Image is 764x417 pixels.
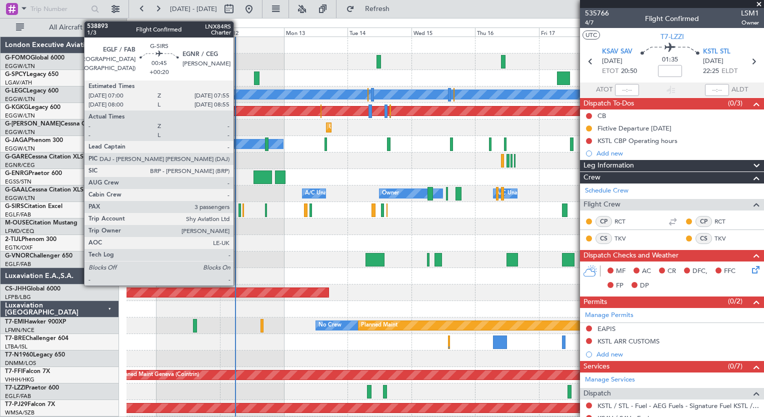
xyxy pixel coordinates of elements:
span: G-FOMO [5,55,30,61]
span: [DATE] - [DATE] [170,4,217,13]
span: Dispatch [583,388,611,399]
span: All Aircraft [26,24,105,31]
a: TKV [614,234,637,243]
span: T7-PJ29 [5,401,27,407]
span: KSTL STL [703,47,730,57]
div: [DATE] [128,20,145,28]
a: EGGW/LTN [5,128,35,136]
div: Wed 15 [411,27,475,36]
span: G-ENRG [5,170,28,176]
div: CS [595,233,612,244]
span: G-LEGC [5,88,26,94]
div: KSTL ARR CUSTOMS [597,337,659,345]
span: KSAV SAV [602,47,632,57]
a: DNMM/LOS [5,359,36,367]
a: G-GARECessna Citation XLS+ [5,154,87,160]
span: LSM1 [741,8,759,18]
div: Planned Maint Geneva (Cointrin) [116,367,199,382]
span: G-SIRS [5,203,24,209]
a: LGAV/ATH [5,79,32,86]
div: No Crew [318,318,341,333]
span: CR [667,266,676,276]
div: CB [597,111,606,120]
span: ETOT [602,66,618,76]
a: G-ENRGPraetor 600 [5,170,62,176]
div: Sat 11 [156,27,220,36]
a: G-GAALCessna Citation XLS+ [5,187,87,193]
a: LTBA/ISL [5,343,27,350]
span: G-[PERSON_NAME] [5,121,60,127]
span: FP [616,281,623,291]
span: G-GAAL [5,187,28,193]
div: Thu 16 [475,27,538,36]
span: ATOT [596,85,612,95]
input: Trip Number [30,1,88,16]
div: CS [695,233,712,244]
div: Flight Confirmed [645,13,699,24]
a: CS-JHHGlobal 6000 [5,286,60,292]
a: G-KGKGLegacy 600 [5,104,60,110]
div: Unplanned Maint [GEOGRAPHIC_DATA] ([GEOGRAPHIC_DATA]) [329,120,493,135]
a: EGGW/LTN [5,194,35,202]
div: CP [695,216,712,227]
div: Fri 17 [539,27,602,36]
button: Refresh [341,1,401,17]
span: Flight Crew [583,199,620,210]
span: T7-N1960 [5,352,33,358]
span: (0/2) [728,296,742,306]
a: EGNR/CEG [5,161,35,169]
span: G-GARE [5,154,28,160]
span: 01:35 [662,55,678,65]
div: Add new [596,149,759,157]
a: EGGW/LTN [5,145,35,152]
span: 22:25 [703,66,719,76]
span: Dispatch Checks and Weather [583,250,678,261]
a: EGTK/OXF [5,244,32,251]
div: Mon 13 [284,27,347,36]
span: Services [583,361,609,372]
a: G-JAGAPhenom 300 [5,137,63,143]
a: LFMD/CEQ [5,227,34,235]
span: MF [616,266,625,276]
span: 4/7 [585,18,609,27]
span: AC [642,266,651,276]
span: ALDT [731,85,748,95]
div: Tue 14 [347,27,411,36]
a: M-OUSECitation Mustang [5,220,77,226]
a: T7-LZZIPraetor 600 [5,385,59,391]
span: G-SPCY [5,71,26,77]
span: ELDT [721,66,737,76]
a: G-VNORChallenger 650 [5,253,72,259]
span: G-VNOR [5,253,29,259]
span: (0/7) [728,361,742,371]
a: Schedule Crew [585,186,628,196]
div: Fictive Departure [DATE] [597,124,671,132]
a: T7-PJ29Falcon 7X [5,401,55,407]
span: G-JAGA [5,137,28,143]
div: CP [595,216,612,227]
a: G-SIRSCitation Excel [5,203,62,209]
span: Crew [583,172,600,183]
span: M-OUSE [5,220,29,226]
a: VHHH/HKG [5,376,34,383]
div: EAPIS [597,324,615,333]
span: CS-JHH [5,286,26,292]
button: UTC [582,30,600,39]
a: G-[PERSON_NAME]Cessna Citation XLS [5,121,116,127]
span: T7-BRE [5,335,25,341]
div: Planned Maint Athens ([PERSON_NAME] Intl) [116,103,231,118]
span: [DATE] [703,56,723,66]
a: Manage Services [585,375,635,385]
a: KSTL / STL - Fuel - AEG Fuels - Signature Fuel KSTL / STL [597,401,759,410]
a: LFMN/NCE [5,326,34,334]
a: T7-FFIFalcon 7X [5,368,50,374]
a: T7-EMIHawker 900XP [5,319,66,325]
div: KSTL CBP Operating hours [597,136,677,145]
a: EGGW/LTN [5,62,35,70]
a: WMSA/SZB [5,409,34,416]
a: EGSS/STN [5,178,31,185]
span: T7-FFI [5,368,22,374]
div: Planned Maint [361,318,397,333]
a: G-SPCYLegacy 650 [5,71,58,77]
span: Permits [583,296,607,308]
